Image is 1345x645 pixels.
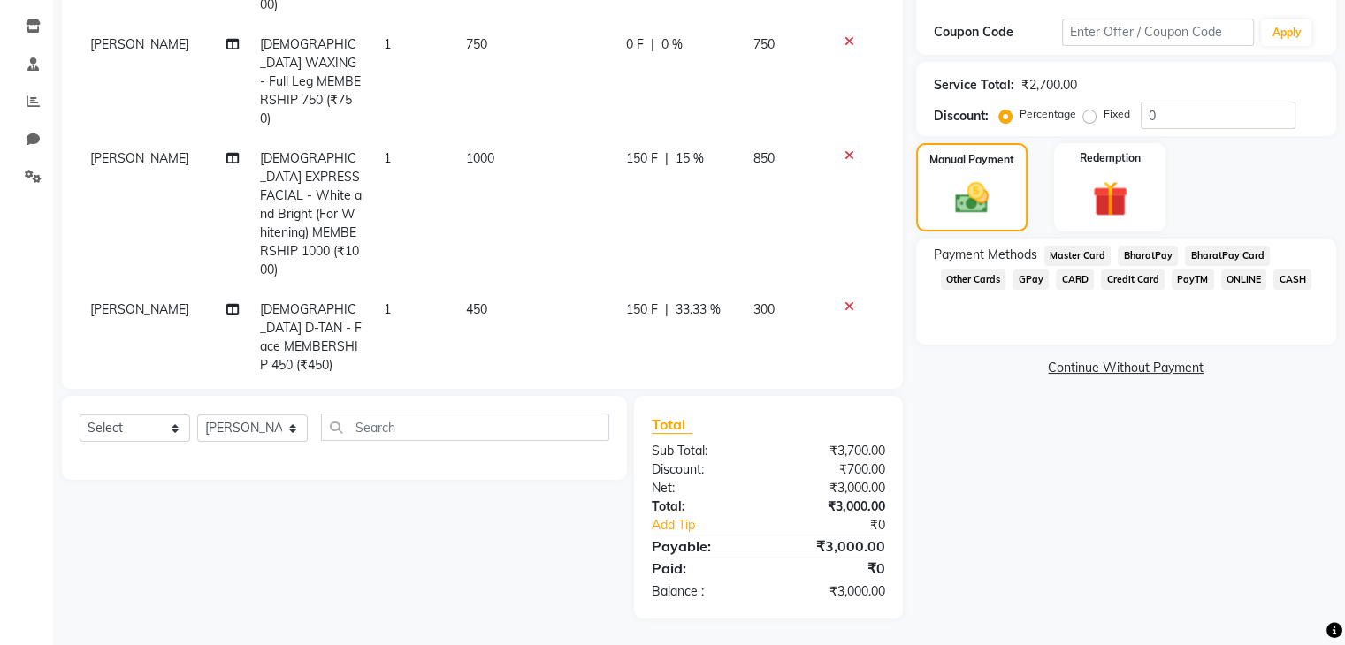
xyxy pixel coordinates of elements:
[384,36,391,52] span: 1
[651,35,654,54] span: |
[652,415,692,434] span: Total
[638,497,768,516] div: Total:
[1185,246,1270,266] span: BharatPay Card
[1080,150,1141,166] label: Redemption
[638,442,768,460] div: Sub Total:
[1104,106,1130,122] label: Fixed
[941,269,1006,290] span: Other Cards
[90,301,189,317] span: [PERSON_NAME]
[638,460,768,479] div: Discount:
[768,558,898,579] div: ₹0
[768,479,898,497] div: ₹3,000.00
[321,414,609,441] input: Search
[1118,246,1178,266] span: BharatPay
[1081,177,1139,221] img: _gift.svg
[934,107,989,125] div: Discount:
[790,516,898,535] div: ₹0
[1221,269,1267,290] span: ONLINE
[1101,269,1165,290] span: Credit Card
[768,497,898,516] div: ₹3,000.00
[665,149,669,168] span: |
[1056,269,1094,290] span: CARD
[260,36,361,126] span: [DEMOGRAPHIC_DATA] WAXING - Full Leg MEMBERSHIP 750 (₹750)
[1020,106,1076,122] label: Percentage
[638,516,790,535] a: Add Tip
[466,150,494,166] span: 1000
[466,36,487,52] span: 750
[638,558,768,579] div: Paid:
[384,301,391,317] span: 1
[944,178,999,217] img: _cash.svg
[676,300,721,319] span: 33.33 %
[1044,246,1112,266] span: Master Card
[1062,19,1255,46] input: Enter Offer / Coupon Code
[934,76,1014,95] div: Service Total:
[753,301,775,317] span: 300
[768,442,898,460] div: ₹3,700.00
[920,359,1333,377] a: Continue Without Payment
[1172,269,1214,290] span: PayTM
[638,479,768,497] div: Net:
[934,23,1062,42] div: Coupon Code
[626,35,644,54] span: 0 F
[934,246,1037,264] span: Payment Methods
[929,152,1014,168] label: Manual Payment
[260,301,362,373] span: [DEMOGRAPHIC_DATA] D-TAN - Face MEMBERSHIP 450 (₹450)
[626,300,658,319] span: 150 F
[260,150,362,277] span: [DEMOGRAPHIC_DATA] EXPRESS FACIAL - White and Bright (For Whitening) MEMBERSHIP 1000 (₹1000)
[1021,76,1077,95] div: ₹2,700.00
[626,149,658,168] span: 150 F
[661,35,683,54] span: 0 %
[768,535,898,557] div: ₹3,000.00
[384,150,391,166] span: 1
[466,301,487,317] span: 450
[1273,269,1311,290] span: CASH
[90,36,189,52] span: [PERSON_NAME]
[753,36,775,52] span: 750
[1261,19,1311,46] button: Apply
[753,150,775,166] span: 850
[90,150,189,166] span: [PERSON_NAME]
[768,460,898,479] div: ₹700.00
[768,582,898,601] div: ₹3,000.00
[638,535,768,557] div: Payable:
[676,149,704,168] span: 15 %
[1013,269,1049,290] span: GPay
[665,300,669,319] span: |
[638,582,768,601] div: Balance :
